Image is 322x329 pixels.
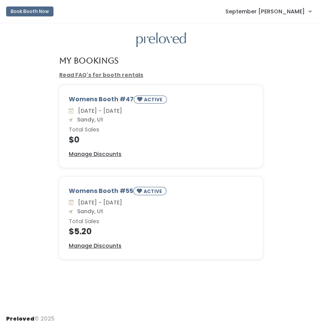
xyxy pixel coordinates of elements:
h6: Total Sales [69,127,253,133]
a: Manage Discounts [69,242,121,250]
span: Sandy, Ut [74,207,103,215]
span: September [PERSON_NAME] [225,7,305,16]
div: Womens Booth #55 [69,186,253,198]
h6: Total Sales [69,219,253,225]
a: Read FAQ's for booth rentals [59,71,143,79]
span: [DATE] - [DATE] [75,199,122,206]
a: Book Booth Now [6,3,53,20]
span: Preloved [6,315,34,323]
h4: My Bookings [59,56,118,65]
span: Sandy, Ut [74,116,103,123]
img: preloved logo [136,32,186,47]
a: September [PERSON_NAME] [218,3,319,19]
small: ACTIVE [144,96,164,103]
a: Manage Discounts [69,150,121,158]
div: Womens Booth #47 [69,95,253,107]
button: Book Booth Now [6,6,53,16]
span: [DATE] - [DATE] [75,107,122,115]
small: ACTIVE [144,188,163,194]
h4: $0 [69,135,253,144]
h4: $5.20 [69,227,253,236]
div: © 2025 [6,309,55,323]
